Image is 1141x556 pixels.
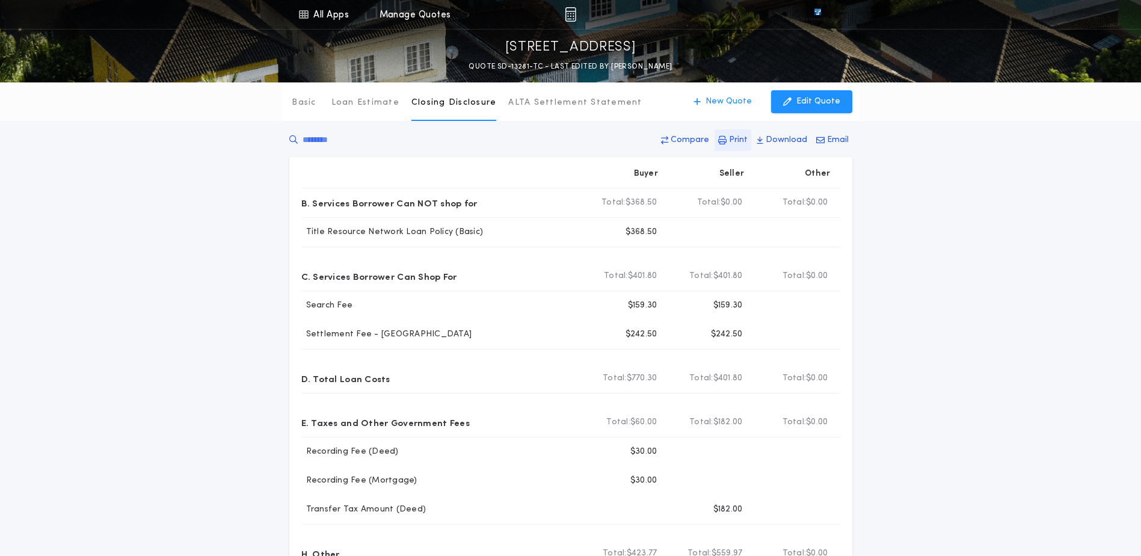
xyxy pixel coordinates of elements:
[301,193,478,212] p: B. Services Borrower Can NOT shop for
[292,97,316,109] p: Basic
[301,226,484,238] p: Title Resource Network Loan Policy (Basic)
[301,267,457,286] p: C. Services Borrower Can Shop For
[634,168,658,180] p: Buyer
[806,270,828,282] span: $0.00
[627,372,657,385] span: $770.30
[630,446,657,458] p: $30.00
[766,134,807,146] p: Download
[626,197,657,209] span: $368.50
[630,475,657,487] p: $30.00
[806,416,828,428] span: $0.00
[713,504,743,516] p: $182.00
[713,270,743,282] span: $401.80
[719,168,745,180] p: Seller
[505,38,636,57] p: [STREET_ADDRESS]
[508,97,642,109] p: ALTA Settlement Statement
[689,372,713,385] b: Total:
[681,90,764,113] button: New Quote
[630,416,657,428] span: $60.00
[796,96,840,108] p: Edit Quote
[713,372,743,385] span: $401.80
[806,197,828,209] span: $0.00
[729,134,748,146] p: Print
[601,197,626,209] b: Total:
[301,369,390,388] p: D. Total Loan Costs
[657,129,713,151] button: Compare
[783,197,807,209] b: Total:
[721,197,742,209] span: $0.00
[689,416,713,428] b: Total:
[713,300,743,312] p: $159.30
[604,270,628,282] b: Total:
[711,329,743,341] p: $242.50
[771,90,852,113] button: Edit Quote
[827,134,849,146] p: Email
[626,329,657,341] p: $242.50
[606,416,630,428] b: Total:
[806,372,828,385] span: $0.00
[565,7,576,22] img: img
[301,329,472,341] p: Settlement Fee - [GEOGRAPHIC_DATA]
[331,97,399,109] p: Loan Estimate
[301,413,470,432] p: E. Taxes and Other Government Fees
[697,197,721,209] b: Total:
[689,270,713,282] b: Total:
[603,372,627,385] b: Total:
[671,134,709,146] p: Compare
[301,475,417,487] p: Recording Fee (Mortgage)
[715,129,751,151] button: Print
[411,97,497,109] p: Closing Disclosure
[301,300,353,312] p: Search Fee
[301,504,426,516] p: Transfer Tax Amount (Deed)
[783,270,807,282] b: Total:
[792,8,843,20] img: vs-icon
[469,61,672,73] p: QUOTE SD-13281-TC - LAST EDITED BY [PERSON_NAME]
[628,270,657,282] span: $401.80
[628,300,657,312] p: $159.30
[783,372,807,385] b: Total:
[626,226,657,238] p: $368.50
[706,96,752,108] p: New Quote
[753,129,811,151] button: Download
[813,129,852,151] button: Email
[805,168,830,180] p: Other
[713,416,743,428] span: $182.00
[783,416,807,428] b: Total:
[301,446,399,458] p: Recording Fee (Deed)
